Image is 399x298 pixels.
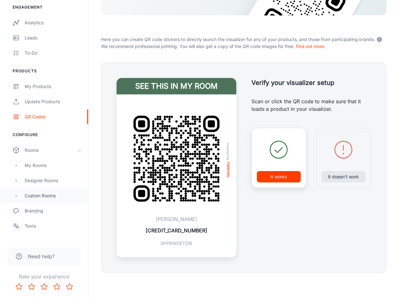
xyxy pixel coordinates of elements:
p: SPPRINCETON [146,240,207,247]
button: Rate 1 star [13,280,25,293]
p: We recommend professional printing. You will also get a copy of the QR code images for free. [101,43,386,50]
a: See this in my roomQR Code ExamplePowered byroomvo[PERSON_NAME][CREDIT_CARD_NUMBER]SPPRINCETON [117,78,236,257]
div: Rooms [25,147,77,154]
div: Leads [25,34,82,41]
p: Here you can create QR code stickers to directly launch the visualizer for any of your products, ... [101,35,386,43]
p: [PERSON_NAME] [146,215,207,223]
a: Find out more. [296,44,325,49]
div: Update Products [25,98,82,105]
button: It doesn’t work [322,171,366,182]
span: Need help? [28,253,55,260]
div: Texts [25,223,82,229]
div: QR Codes [25,113,82,120]
h4: See this in my room [117,78,236,94]
p: Scan or click the QR code to make sure that it loads a product in your visualizer. [251,98,371,113]
img: roomvo [227,162,229,177]
span: Powered by [225,143,231,161]
div: Designer Rooms [25,177,82,184]
img: QR Code Example [124,106,229,211]
p: Rate your experience [5,273,83,280]
button: Rate 2 star [25,280,38,293]
button: Rate 5 star [63,280,76,293]
button: Rate 4 star [51,280,63,293]
h5: Verify your visualizer setup [251,78,371,87]
p: [CREDIT_CARD_NUMBER] [146,227,207,234]
button: Rate 3 star [38,280,51,293]
div: Custom Rooms [25,192,82,199]
button: It works [257,171,301,182]
div: Branding [25,207,82,214]
div: My Products [25,83,82,90]
div: My Rooms [25,162,82,169]
div: Analytics [25,19,82,26]
div: To-do [25,50,82,57]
